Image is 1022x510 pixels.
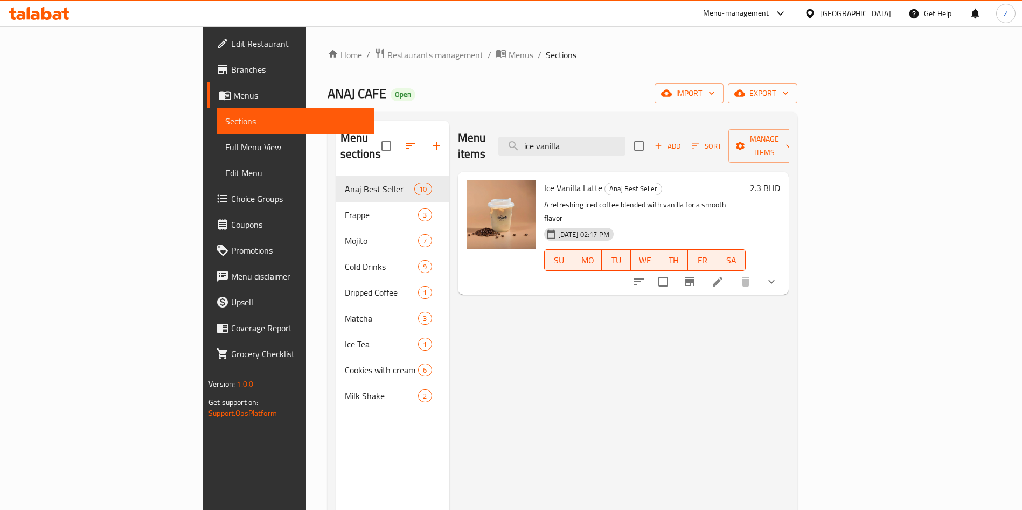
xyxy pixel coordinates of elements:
span: export [736,87,789,100]
button: SA [717,249,746,271]
span: 1 [419,339,431,350]
a: Menus [207,82,374,108]
span: Open [391,90,415,99]
span: Sort sections [398,133,423,159]
div: [GEOGRAPHIC_DATA] [820,8,891,19]
span: Upsell [231,296,365,309]
span: Promotions [231,244,365,257]
span: Menus [509,48,533,61]
div: Matcha3 [336,305,449,331]
span: Frappe [345,208,419,221]
span: Add [653,140,682,152]
a: Menus [496,48,533,62]
span: TH [664,253,684,268]
span: Anaj Best Seller [605,183,662,195]
span: Cookies with cream [345,364,419,376]
button: Add section [423,133,449,159]
div: Cookies with cream6 [336,357,449,383]
span: FR [692,253,712,268]
button: import [655,83,724,103]
span: TU [606,253,626,268]
span: Grocery Checklist [231,347,365,360]
a: Coupons [207,212,374,237]
button: WE [631,249,659,271]
div: Frappe3 [336,202,449,228]
span: Z [1004,8,1008,19]
span: Version: [208,377,235,391]
nav: breadcrumb [328,48,797,62]
button: Sort [689,138,724,155]
div: Ice Tea1 [336,331,449,357]
img: Ice Vanilla Latte [467,180,536,249]
a: Menu disclaimer [207,263,374,289]
span: Coupons [231,218,365,231]
li: / [488,48,491,61]
div: Mojito7 [336,228,449,254]
button: FR [688,249,717,271]
a: Support.OpsPlatform [208,406,277,420]
span: WE [635,253,655,268]
div: items [418,389,432,402]
span: Matcha [345,312,419,325]
span: 10 [415,184,431,194]
input: search [498,137,625,156]
span: 6 [419,365,431,375]
span: Sort [692,140,721,152]
button: Branch-specific-item [677,269,703,295]
span: Sections [546,48,576,61]
button: MO [573,249,602,271]
span: Get support on: [208,395,258,409]
span: Dripped Coffee [345,286,419,299]
a: Full Menu View [217,134,374,160]
span: SU [549,253,569,268]
span: import [663,87,715,100]
span: Select all sections [375,135,398,157]
div: items [414,183,432,195]
a: Promotions [207,237,374,263]
span: Cold Drinks [345,260,419,273]
span: Select section [628,135,650,157]
p: A refreshing iced coffee blended with vanilla for a smooth flavor [544,198,746,225]
a: Grocery Checklist [207,341,374,367]
a: Restaurants management [374,48,483,62]
span: Ice Tea [345,338,419,351]
h6: 2.3 BHD [750,180,780,195]
a: Branches [207,57,374,82]
button: export [728,83,797,103]
div: items [418,286,432,299]
span: Manage items [737,132,792,159]
span: 1 [419,288,431,298]
span: Full Menu View [225,141,365,153]
span: Mojito [345,234,419,247]
button: delete [733,269,759,295]
div: Milk Shake [345,389,419,402]
span: Restaurants management [387,48,483,61]
div: items [418,234,432,247]
span: Edit Menu [225,166,365,179]
span: [DATE] 02:17 PM [554,229,614,240]
span: 3 [419,313,431,324]
div: Cold Drinks9 [336,254,449,280]
span: 3 [419,210,431,220]
button: TH [659,249,688,271]
div: items [418,338,432,351]
div: Anaj Best Seller [604,183,662,195]
a: Edit menu item [711,275,724,288]
span: 2 [419,391,431,401]
div: items [418,312,432,325]
a: Coverage Report [207,315,374,341]
span: Edit Restaurant [231,37,365,50]
span: Coverage Report [231,322,365,334]
a: Sections [217,108,374,134]
div: Dripped Coffee1 [336,280,449,305]
a: Upsell [207,289,374,315]
button: Add [650,138,685,155]
span: 1.0.0 [237,377,253,391]
div: items [418,260,432,273]
button: Manage items [728,129,801,163]
div: Milk Shake2 [336,383,449,409]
